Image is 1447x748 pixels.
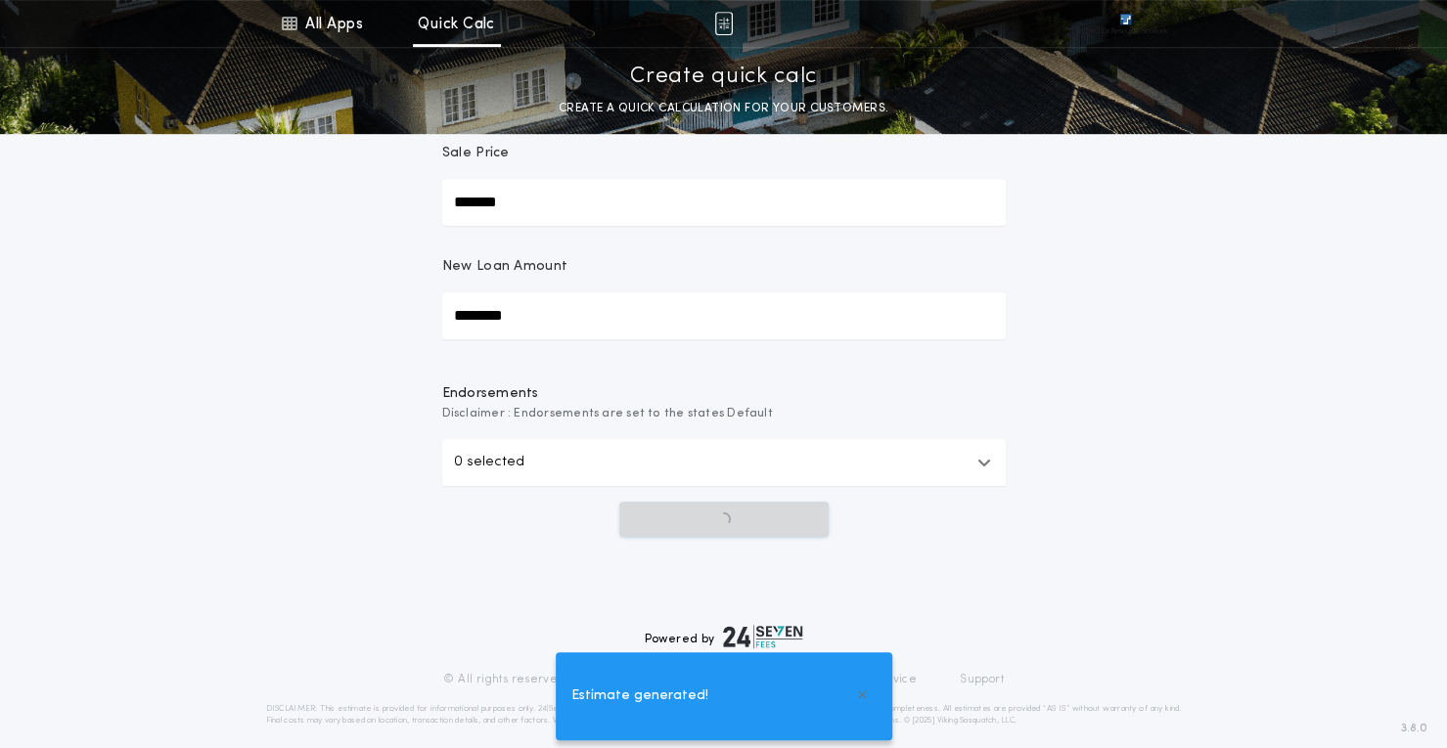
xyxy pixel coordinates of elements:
[442,257,568,277] p: New Loan Amount
[442,144,510,163] p: Sale Price
[630,62,817,93] p: Create quick calc
[723,625,803,648] img: logo
[571,685,708,707] span: Estimate generated!
[442,439,1006,486] button: 0 selected
[1084,14,1166,33] img: vs-icon
[442,292,1006,339] input: New Loan Amount
[559,99,888,118] p: CREATE A QUICK CALCULATION FOR YOUR CUSTOMERS.
[645,625,803,648] div: Powered by
[714,12,733,35] img: img
[442,384,1006,404] span: Endorsements
[454,451,524,474] p: 0 selected
[442,179,1006,226] input: Sale Price
[442,404,1006,423] span: Disclaimer : Endorsements are set to the states Default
